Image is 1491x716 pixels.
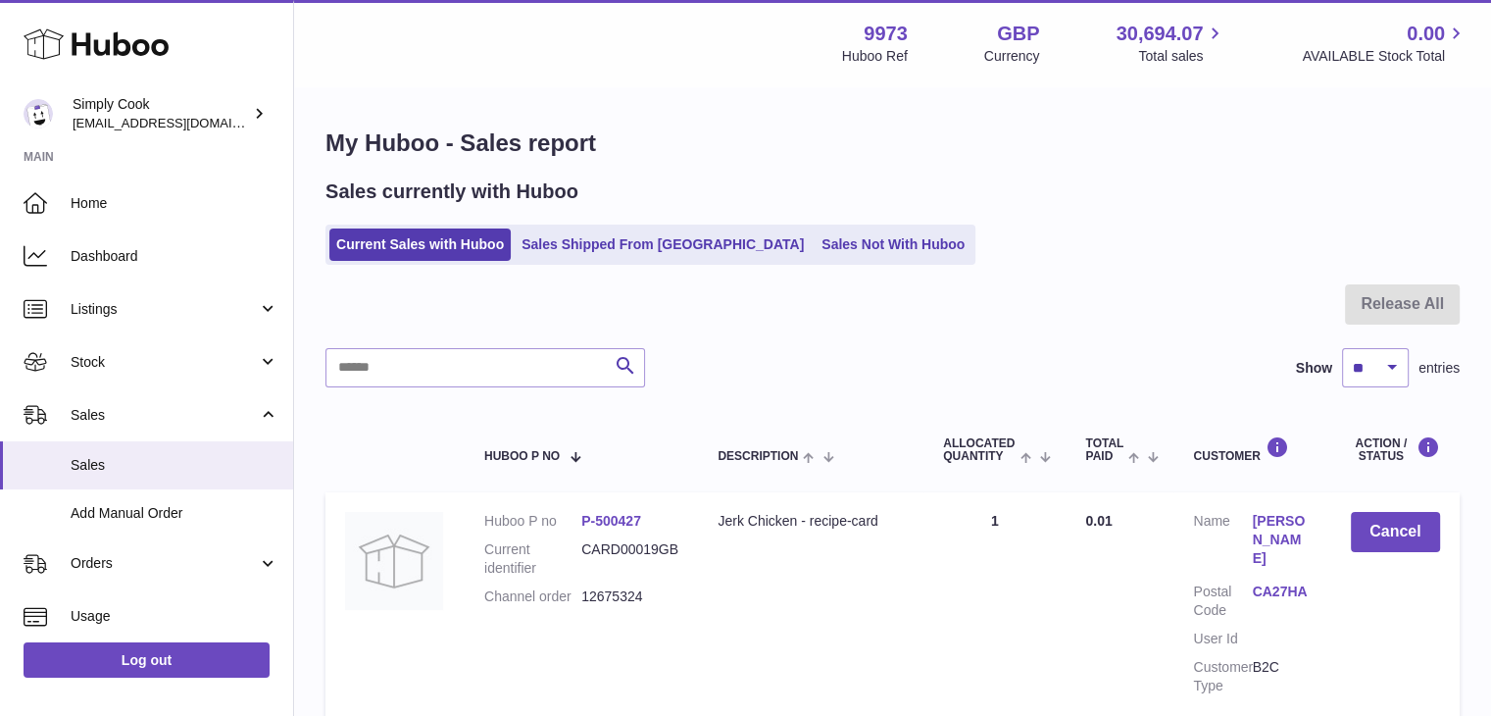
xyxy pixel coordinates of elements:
span: Total paid [1085,437,1123,463]
dt: Customer Type [1193,658,1252,695]
dt: User Id [1193,630,1252,648]
dt: Current identifier [484,540,581,578]
div: Jerk Chicken - recipe-card [718,512,904,531]
button: Cancel [1351,512,1440,552]
dd: 12675324 [581,588,678,606]
div: Action / Status [1351,436,1440,463]
span: entries [1418,359,1460,378]
a: Log out [24,642,270,678]
span: 0.01 [1085,513,1112,529]
h1: My Huboo - Sales report [325,128,1460,159]
span: Description [718,450,798,463]
dd: CARD00019GB [581,540,678,578]
span: 0.00 [1407,21,1445,47]
dt: Name [1193,512,1252,573]
span: ALLOCATED Quantity [943,437,1016,463]
a: Sales Shipped From [GEOGRAPHIC_DATA] [515,229,811,261]
img: no-photo.jpg [345,512,443,610]
div: Customer [1193,436,1311,463]
span: Huboo P no [484,450,560,463]
dt: Postal Code [1193,583,1252,620]
span: Sales [71,406,258,425]
strong: 9973 [864,21,908,47]
span: Listings [71,300,258,319]
a: P-500427 [581,513,641,529]
a: Sales Not With Huboo [815,229,971,261]
dt: Channel order [484,588,581,606]
div: Currency [984,47,1040,66]
span: [EMAIL_ADDRESS][DOMAIN_NAME] [73,115,288,130]
span: Orders [71,554,258,573]
strong: GBP [997,21,1039,47]
dd: B2C [1252,658,1311,695]
span: 30,694.07 [1116,21,1203,47]
span: Add Manual Order [71,504,278,523]
label: Show [1296,359,1332,378]
a: CA27HA [1252,583,1311,601]
a: [PERSON_NAME] [1252,512,1311,568]
span: Sales [71,456,278,475]
h2: Sales currently with Huboo [325,179,578,205]
span: Dashboard [71,247,278,266]
img: internalAdmin-9973@internal.huboo.com [24,99,53,128]
a: 30,694.07 Total sales [1116,21,1225,66]
span: Home [71,194,278,213]
span: Total sales [1138,47,1225,66]
div: Simply Cook [73,95,249,132]
a: 0.00 AVAILABLE Stock Total [1302,21,1467,66]
span: Usage [71,607,278,626]
a: Current Sales with Huboo [329,229,511,261]
dt: Huboo P no [484,512,581,531]
span: AVAILABLE Stock Total [1302,47,1467,66]
div: Huboo Ref [842,47,908,66]
span: Stock [71,353,258,372]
